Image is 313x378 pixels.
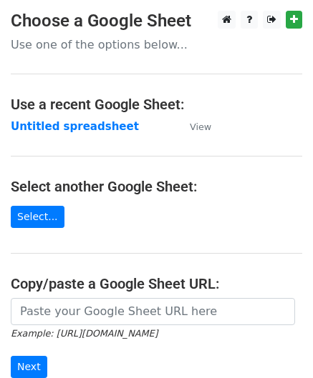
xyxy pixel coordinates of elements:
p: Use one of the options below... [11,37,302,52]
input: Next [11,356,47,378]
small: Example: [URL][DOMAIN_NAME] [11,328,158,339]
a: Select... [11,206,64,228]
h4: Use a recent Google Sheet: [11,96,302,113]
a: View [175,120,211,133]
input: Paste your Google Sheet URL here [11,298,295,325]
a: Untitled spreadsheet [11,120,139,133]
small: View [190,121,211,132]
h3: Choose a Google Sheet [11,11,302,31]
h4: Select another Google Sheet: [11,178,302,195]
h4: Copy/paste a Google Sheet URL: [11,275,302,292]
